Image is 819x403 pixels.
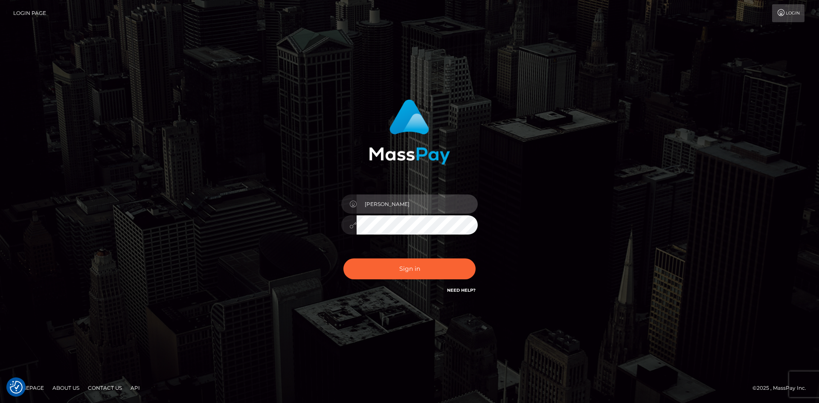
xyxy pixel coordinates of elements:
[357,194,478,214] input: Username...
[49,381,83,394] a: About Us
[9,381,47,394] a: Homepage
[13,4,46,22] a: Login Page
[10,381,23,394] img: Revisit consent button
[127,381,143,394] a: API
[752,383,813,393] div: © 2025 , MassPay Inc.
[84,381,125,394] a: Contact Us
[343,258,476,279] button: Sign in
[447,287,476,293] a: Need Help?
[369,99,450,165] img: MassPay Login
[10,381,23,394] button: Consent Preferences
[772,4,804,22] a: Login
